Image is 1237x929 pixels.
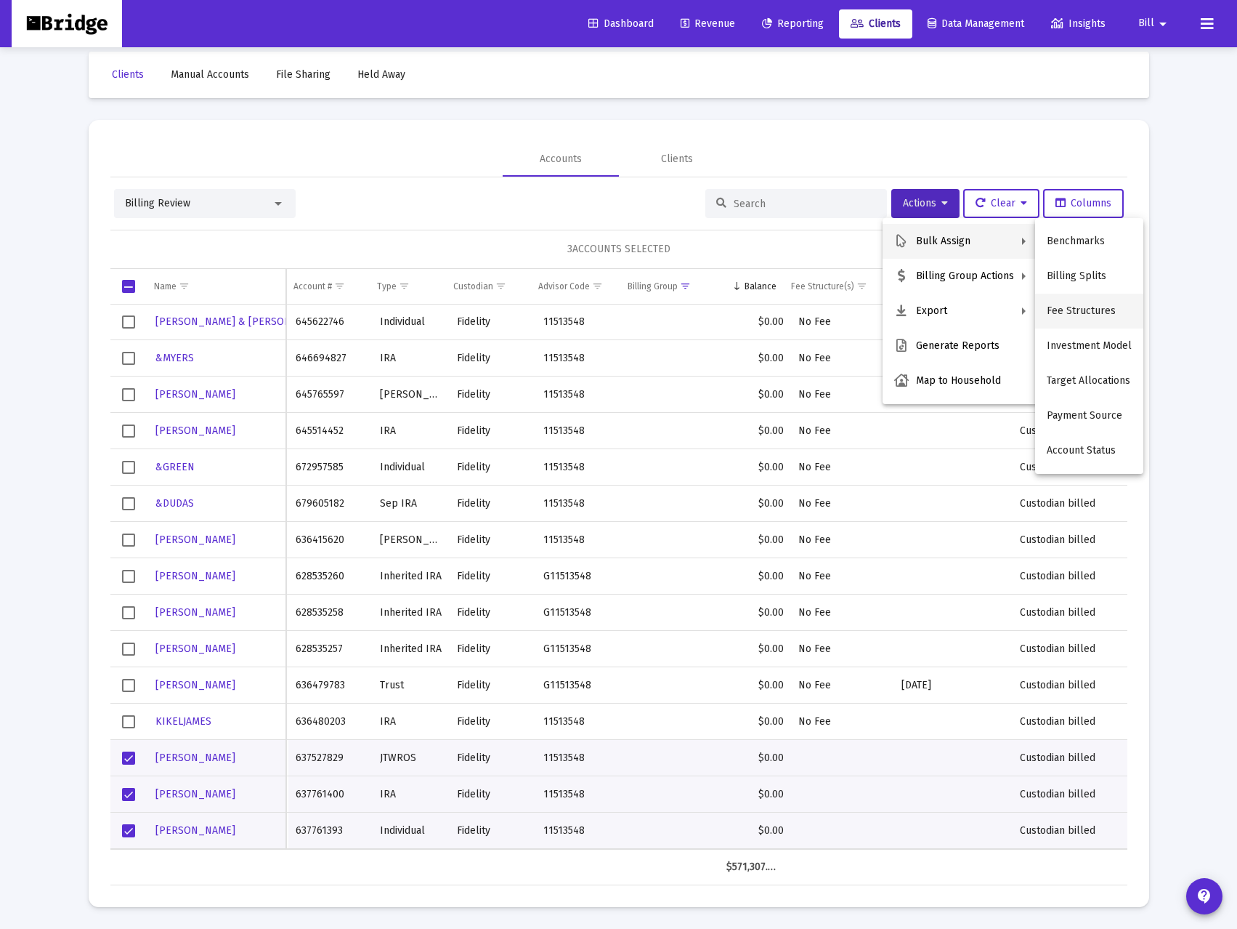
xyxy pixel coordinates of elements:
[1035,398,1143,433] button: Payment Source
[1035,259,1143,294] button: Billing Splits
[1035,294,1143,329] button: Fee Structures
[1035,363,1143,398] button: Target Allocations
[883,259,1037,294] button: Billing Group Actions
[883,363,1037,398] button: Map to Household
[883,329,1037,363] button: Generate Reports
[1035,329,1143,363] button: Investment Model
[1035,433,1143,468] button: Account Status
[1035,224,1143,259] button: Benchmarks
[883,294,1037,329] button: Export
[883,224,1037,259] button: Bulk Assign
